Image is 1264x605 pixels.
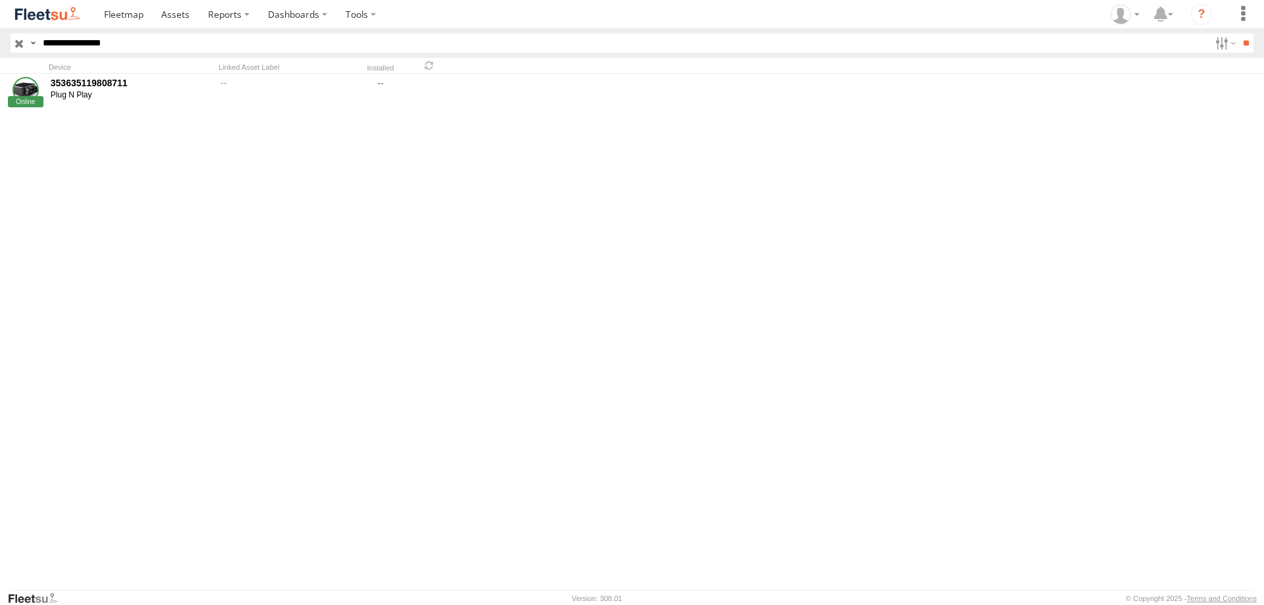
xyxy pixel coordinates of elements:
div: © Copyright 2025 - [1126,594,1257,602]
a: Terms and Conditions [1187,594,1257,602]
label: Search Query [28,34,38,53]
div: Installed [355,65,406,72]
span: Refresh [421,59,437,72]
div: Plug N Play [51,90,211,101]
img: fleetsu-logo-horizontal.svg [13,5,82,23]
i: ? [1191,4,1212,25]
div: Linked Asset Label [219,63,350,72]
div: Version: 308.01 [572,594,622,602]
a: Visit our Website [7,592,68,605]
div: 353635119808711 [51,77,211,89]
div: Muhammad Babar Raza [1106,5,1144,24]
label: Search Filter Options [1210,34,1238,53]
div: Device [49,63,213,72]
